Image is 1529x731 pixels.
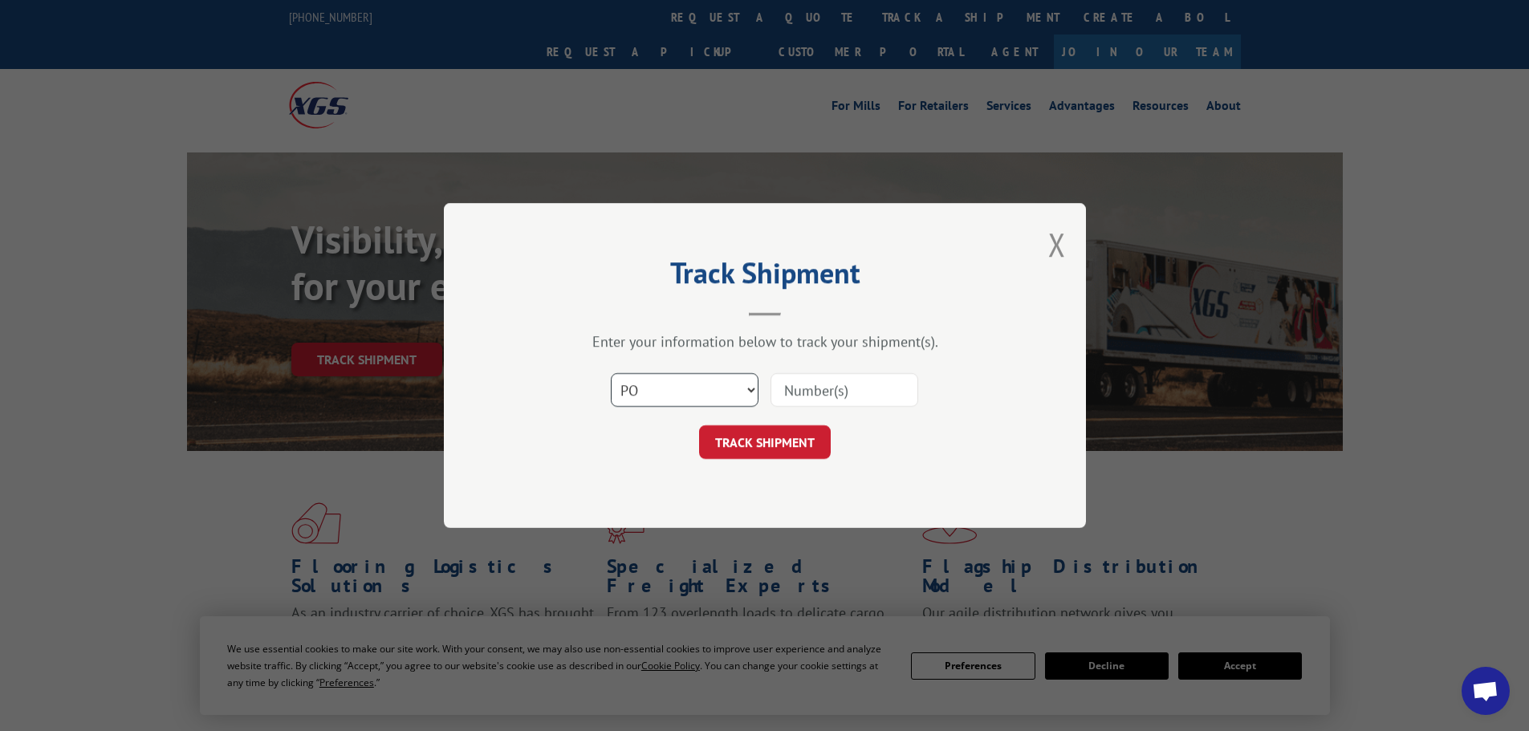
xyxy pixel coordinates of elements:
button: Close modal [1048,223,1066,266]
h2: Track Shipment [524,262,1006,292]
div: Open chat [1462,667,1510,715]
button: TRACK SHIPMENT [699,425,831,459]
div: Enter your information below to track your shipment(s). [524,332,1006,351]
input: Number(s) [771,373,918,407]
